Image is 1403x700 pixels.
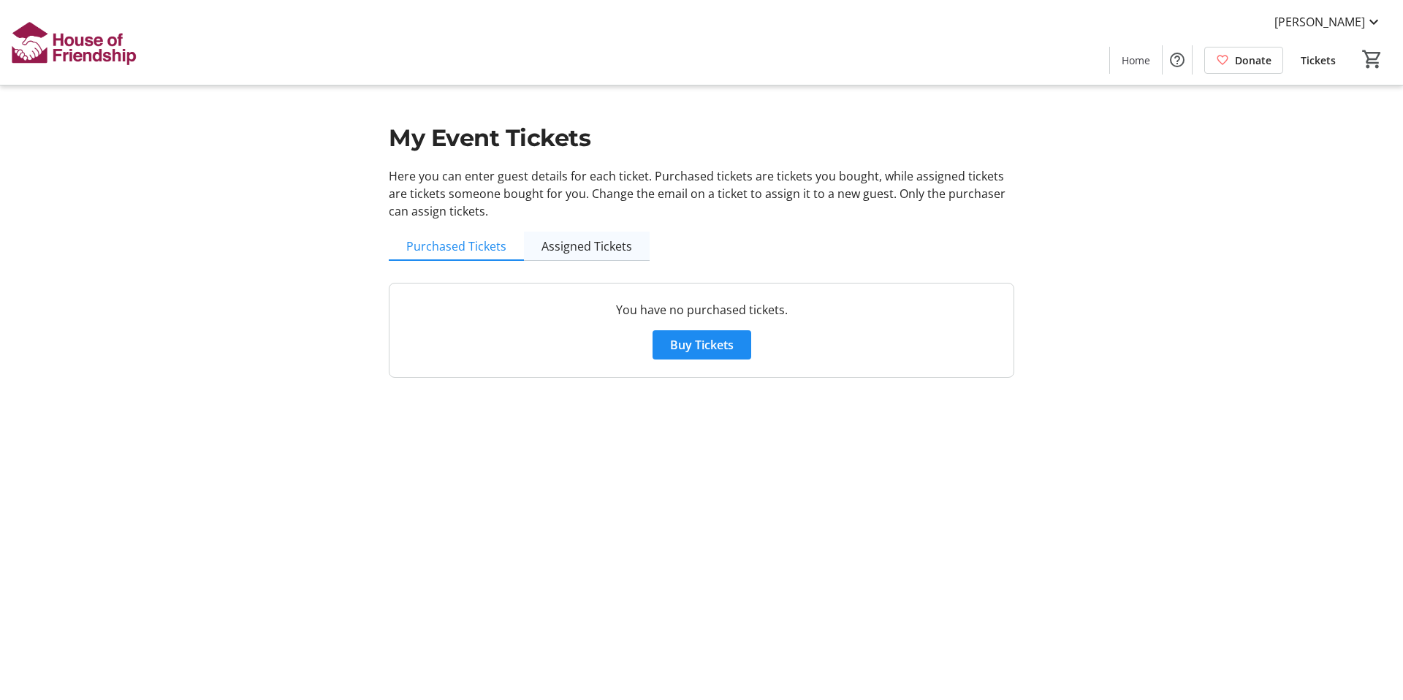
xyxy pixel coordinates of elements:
[9,6,139,79] img: House of Friendship's Logo
[406,240,506,252] span: Purchased Tickets
[1204,47,1283,74] a: Donate
[407,301,996,319] p: You have no purchased tickets.
[1263,10,1394,34] button: [PERSON_NAME]
[1110,47,1162,74] a: Home
[1235,53,1271,68] span: Donate
[1274,13,1365,31] span: [PERSON_NAME]
[1163,45,1192,75] button: Help
[1122,53,1150,68] span: Home
[1301,53,1336,68] span: Tickets
[670,336,734,354] span: Buy Tickets
[1289,47,1347,74] a: Tickets
[1359,46,1385,72] button: Cart
[541,240,632,252] span: Assigned Tickets
[389,121,1014,156] h1: My Event Tickets
[653,330,751,359] button: Buy Tickets
[389,167,1014,220] p: Here you can enter guest details for each ticket. Purchased tickets are tickets you bought, while...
